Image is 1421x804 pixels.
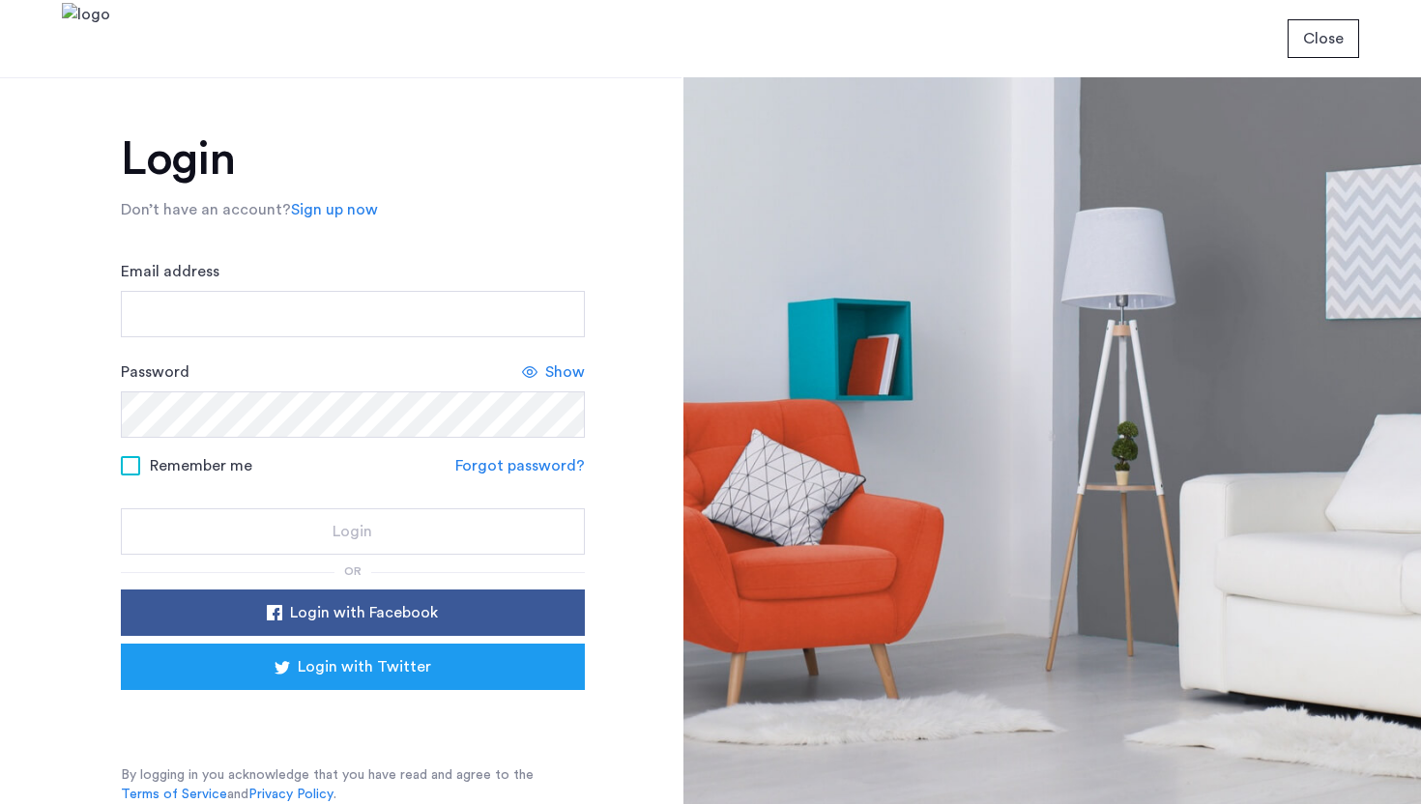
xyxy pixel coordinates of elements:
p: By logging in you acknowledge that you have read and agree to the and . [121,765,585,804]
span: or [344,565,362,577]
button: button [1288,19,1359,58]
a: Terms of Service [121,785,227,804]
img: logo [62,3,110,75]
span: Login [333,520,372,543]
a: Sign up now [291,198,378,221]
button: button [121,644,585,690]
label: Email address [121,260,219,283]
button: button [121,508,585,555]
a: Forgot password? [455,454,585,477]
h1: Login [121,136,585,183]
span: Login with Twitter [298,655,431,678]
button: button [121,589,585,636]
span: Remember me [150,454,252,477]
span: Login with Facebook [290,601,438,624]
span: Don’t have an account? [121,202,291,217]
span: Show [545,360,585,384]
label: Password [121,360,189,384]
span: Close [1303,27,1344,50]
a: Privacy Policy [248,785,333,804]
